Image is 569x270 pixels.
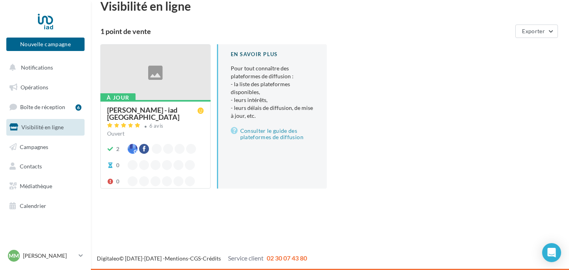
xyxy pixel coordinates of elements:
[116,177,119,185] div: 0
[6,38,85,51] button: Nouvelle campagne
[5,98,86,115] a: Boîte de réception6
[542,243,561,262] div: Open Intercom Messenger
[515,25,558,38] button: Exporter
[5,59,83,76] button: Notifications
[23,252,75,260] p: [PERSON_NAME]
[228,254,264,262] span: Service client
[97,255,119,262] a: Digitaleo
[5,198,86,214] a: Calendrier
[267,254,307,262] span: 02 30 07 43 80
[231,126,315,142] a: Consulter le guide des plateformes de diffusion
[190,255,201,262] a: CGS
[116,145,119,153] div: 2
[522,28,545,34] span: Exporter
[231,96,315,104] li: - leurs intérêts,
[107,106,198,121] div: [PERSON_NAME] - iad [GEOGRAPHIC_DATA]
[20,143,48,150] span: Campagnes
[20,104,65,110] span: Boîte de réception
[21,124,64,130] span: Visibilité en ligne
[231,51,315,58] div: En savoir plus
[20,183,52,189] span: Médiathèque
[100,28,512,35] div: 1 point de vente
[231,104,315,120] li: - leurs délais de diffusion, de mise à jour, etc.
[6,248,85,263] a: MM [PERSON_NAME]
[203,255,221,262] a: Crédits
[5,119,86,136] a: Visibilité en ligne
[97,255,307,262] span: © [DATE]-[DATE] - - -
[21,84,48,91] span: Opérations
[231,80,315,96] li: - la liste des plateformes disponibles,
[21,64,53,71] span: Notifications
[5,178,86,194] a: Médiathèque
[116,161,119,169] div: 0
[107,122,204,131] a: 6 avis
[100,93,136,102] div: À jour
[5,158,86,175] a: Contacts
[20,163,42,170] span: Contacts
[149,123,164,128] div: 6 avis
[165,255,188,262] a: Mentions
[20,202,46,209] span: Calendrier
[107,130,124,137] span: Ouvert
[9,252,19,260] span: MM
[5,79,86,96] a: Opérations
[5,139,86,155] a: Campagnes
[75,104,81,111] div: 6
[231,64,315,120] p: Pour tout connaître des plateformes de diffusion :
